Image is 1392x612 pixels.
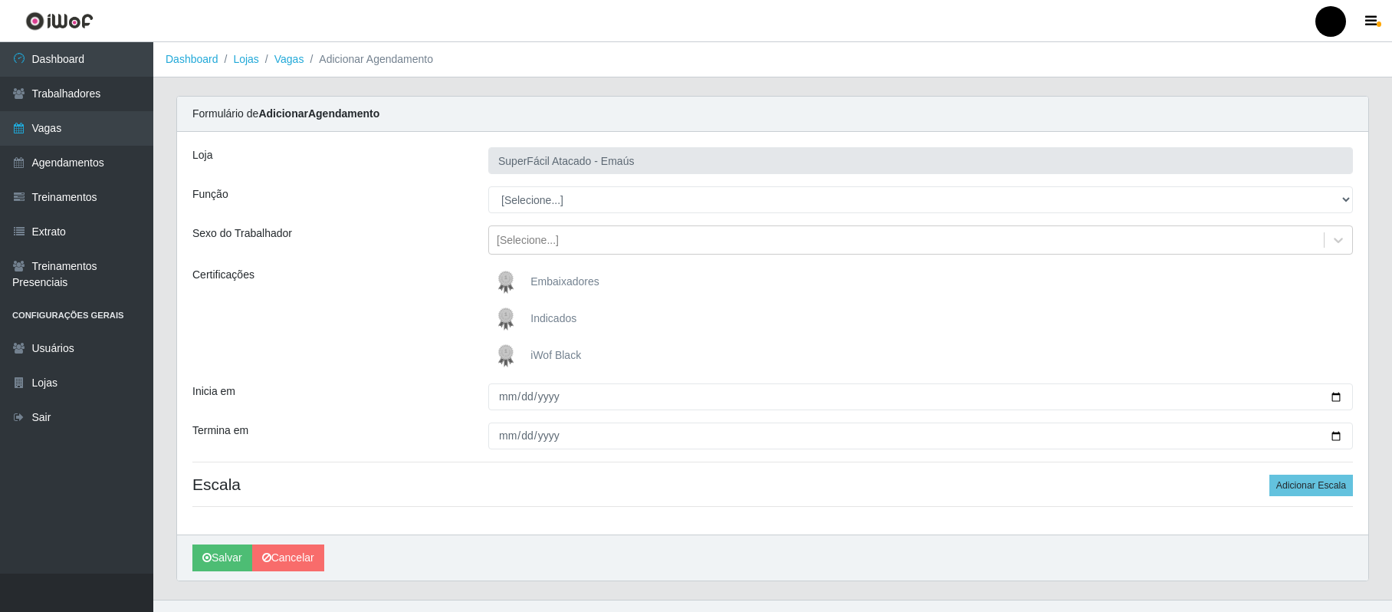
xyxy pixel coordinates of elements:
button: Salvar [192,545,252,571]
span: Indicados [530,312,576,324]
label: Função [192,186,228,202]
img: Embaixadores [491,267,527,298]
strong: Adicionar Agendamento [258,107,379,120]
nav: breadcrumb [153,42,1392,77]
label: Sexo do Trabalhador [192,225,292,242]
label: Inicia em [192,383,235,400]
img: Indicados [491,304,527,334]
button: Adicionar Escala [1269,475,1353,496]
input: 00/00/0000 [488,423,1353,449]
h4: Escala [192,475,1353,494]
img: CoreUI Logo [25,12,94,31]
li: Adicionar Agendamento [304,51,433,67]
div: [Selecione...] [497,232,559,248]
label: Certificações [192,267,254,283]
a: Vagas [274,53,304,65]
label: Termina em [192,423,248,439]
a: Cancelar [252,545,324,571]
label: Loja [192,147,212,163]
a: Lojas [233,53,258,65]
span: Embaixadores [530,275,599,288]
a: Dashboard [166,53,218,65]
div: Formulário de [177,97,1368,132]
input: 00/00/0000 [488,383,1353,410]
img: iWof Black [491,341,527,371]
span: iWof Black [530,349,581,361]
